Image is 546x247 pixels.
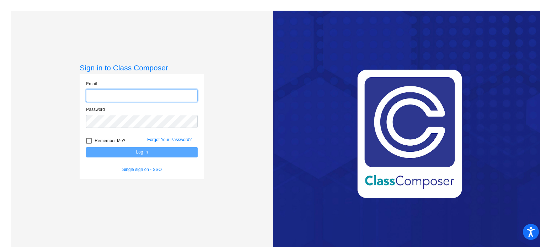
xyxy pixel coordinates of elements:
[95,136,125,145] span: Remember Me?
[86,81,97,87] label: Email
[80,63,204,72] h3: Sign in to Class Composer
[147,137,192,142] a: Forgot Your Password?
[86,147,198,157] button: Log In
[122,167,162,172] a: Single sign on - SSO
[86,106,105,113] label: Password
